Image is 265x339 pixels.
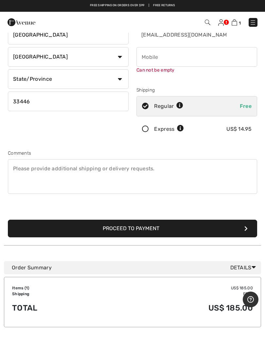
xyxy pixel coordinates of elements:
iframe: Opens a widget where you can find more information [243,292,258,308]
img: 1ère Avenue [8,16,35,29]
span: 1 [26,286,28,290]
img: Menu [250,19,256,26]
button: Proceed to Payment [8,220,257,237]
div: Shipping [136,87,257,93]
div: Comments [8,150,257,157]
td: US$ 185.00 [99,285,253,291]
input: City [8,25,129,44]
td: Free [99,291,253,297]
input: E-mail [136,25,227,44]
div: US$ 14.95 [226,125,252,133]
div: Express [154,125,184,133]
td: Items ( ) [12,285,99,291]
img: Shopping Bag [232,19,237,25]
img: My Info [218,19,224,26]
a: Free Returns [153,3,175,8]
a: Free shipping on orders over $99 [90,3,145,8]
span: Free [240,103,252,109]
div: Order Summary [12,264,258,272]
a: 1 [232,18,241,26]
img: Search [205,20,210,25]
input: Zip/Postal Code [8,92,129,111]
td: Total [12,297,99,319]
div: Regular [154,102,183,110]
span: 1 [239,21,241,25]
input: Mobile [136,47,257,67]
a: 1ère Avenue [8,19,35,25]
td: US$ 185.00 [99,297,253,319]
td: Shipping [12,291,99,297]
div: Can not be empty [136,67,257,74]
span: Details [230,264,258,272]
